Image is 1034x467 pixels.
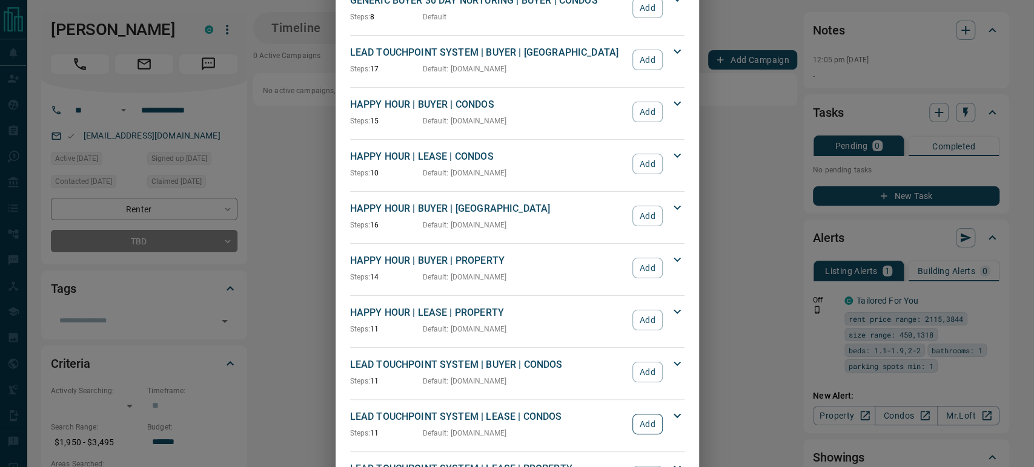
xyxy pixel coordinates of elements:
[350,65,371,73] span: Steps:
[350,303,684,337] div: HAPPY HOUR | LEASE | PROPERTYSteps:11Default: [DOMAIN_NAME]Add
[350,199,684,233] div: HAPPY HOUR | BUYER | [GEOGRAPHIC_DATA]Steps:16Default: [DOMAIN_NAME]Add
[632,362,662,382] button: Add
[350,253,627,268] p: HAPPY HOUR | BUYER | PROPERTY
[350,305,627,320] p: HAPPY HOUR | LEASE | PROPERTY
[632,258,662,278] button: Add
[350,220,423,230] p: 16
[632,50,662,70] button: Add
[350,358,627,372] p: LEAD TOUCHPOINT SYSTEM | BUYER | CONDOS
[632,414,662,434] button: Add
[350,149,627,164] p: HAPPY HOUR | LEASE | CONDOS
[423,428,507,439] p: Default : [DOMAIN_NAME]
[350,201,627,216] p: HAPPY HOUR | BUYER | [GEOGRAPHIC_DATA]
[350,11,423,22] p: 8
[350,410,627,424] p: LEAD TOUCHPOINT SYSTEM | LEASE | CONDOS
[423,272,507,282] p: Default : [DOMAIN_NAME]
[423,168,507,178] p: Default : [DOMAIN_NAME]
[350,95,684,129] div: HAPPY HOUR | BUYER | CONDOSSteps:15Default: [DOMAIN_NAME]Add
[350,428,423,439] p: 11
[350,407,684,441] div: LEAD TOUCHPOINT SYSTEM | LEASE | CONDOSSteps:11Default: [DOMAIN_NAME]Add
[350,376,423,387] p: 11
[350,45,627,60] p: LEAD TOUCHPOINT SYSTEM | BUYER | [GEOGRAPHIC_DATA]
[350,251,684,285] div: HAPPY HOUR | BUYER | PROPERTYSteps:14Default: [DOMAIN_NAME]Add
[423,376,507,387] p: Default : [DOMAIN_NAME]
[350,169,371,177] span: Steps:
[632,154,662,174] button: Add
[350,325,371,333] span: Steps:
[350,355,684,389] div: LEAD TOUCHPOINT SYSTEM | BUYER | CONDOSSteps:11Default: [DOMAIN_NAME]Add
[423,11,447,22] p: Default
[632,102,662,122] button: Add
[632,206,662,226] button: Add
[350,97,627,112] p: HAPPY HOUR | BUYER | CONDOS
[423,220,507,230] p: Default : [DOMAIN_NAME]
[350,429,371,437] span: Steps:
[423,64,507,74] p: Default : [DOMAIN_NAME]
[423,324,507,335] p: Default : [DOMAIN_NAME]
[350,272,423,282] p: 14
[350,273,371,281] span: Steps:
[632,310,662,330] button: Add
[423,116,507,126] p: Default : [DOMAIN_NAME]
[350,377,371,385] span: Steps:
[350,64,423,74] p: 17
[350,147,684,181] div: HAPPY HOUR | LEASE | CONDOSSteps:10Default: [DOMAIN_NAME]Add
[350,116,423,126] p: 15
[350,117,371,125] span: Steps:
[350,221,371,229] span: Steps:
[350,43,684,77] div: LEAD TOUCHPOINT SYSTEM | BUYER | [GEOGRAPHIC_DATA]Steps:17Default: [DOMAIN_NAME]Add
[350,324,423,335] p: 11
[350,168,423,178] p: 10
[350,13,371,21] span: Steps:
